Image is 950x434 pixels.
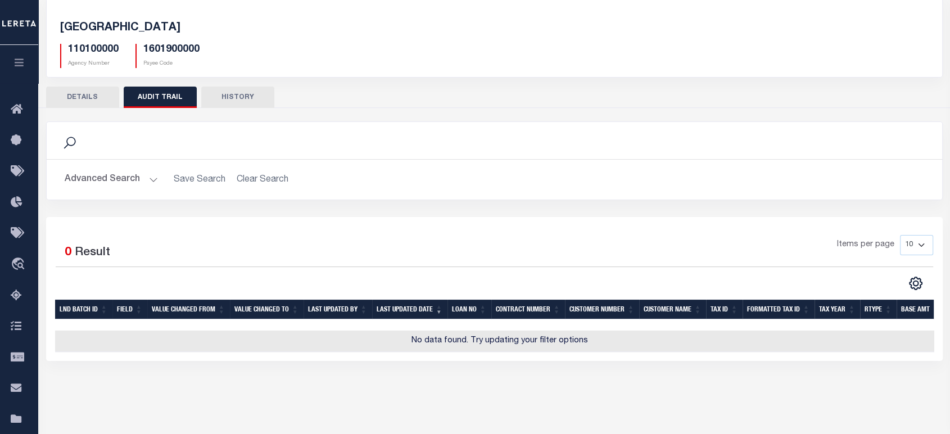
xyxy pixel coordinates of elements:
th: Value changed from: activate to sort column ascending [147,300,230,319]
p: Agency Number [68,60,119,68]
span: Items per page [837,239,894,251]
th: Tax ID: activate to sort column ascending [706,300,743,319]
th: Field: activate to sort column ascending [112,300,147,319]
th: Customer Number: activate to sort column ascending [565,300,639,319]
span: 0 [65,247,71,259]
button: Advanced Search [65,169,158,191]
p: Payee Code [143,60,200,68]
th: Last Updated Date: activate to sort column ascending [372,300,447,319]
td: No data found. Try updating your filter options [55,331,944,352]
th: RType: activate to sort column ascending [860,300,897,319]
button: HISTORY [201,87,274,108]
th: Loan No: activate to sort column ascending [447,300,491,319]
th: Contract Number: activate to sort column ascending [491,300,565,319]
th: LND Batch ID: activate to sort column ascending [55,300,112,319]
h5: 110100000 [68,44,119,56]
th: Customer Name: activate to sort column ascending [639,300,706,319]
th: Base Amt: activate to sort column ascending [897,300,944,319]
th: Value changed to: activate to sort column ascending [230,300,304,319]
label: Result [75,244,110,262]
button: AUDIT TRAIL [124,87,197,108]
i: travel_explore [11,257,29,272]
th: Last Updated By: activate to sort column ascending [304,300,372,319]
th: Tax Year: activate to sort column ascending [815,300,860,319]
button: DETAILS [46,87,119,108]
span: [GEOGRAPHIC_DATA] [60,22,180,34]
th: Formatted Tax ID: activate to sort column ascending [743,300,815,319]
h5: 1601900000 [143,44,200,56]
